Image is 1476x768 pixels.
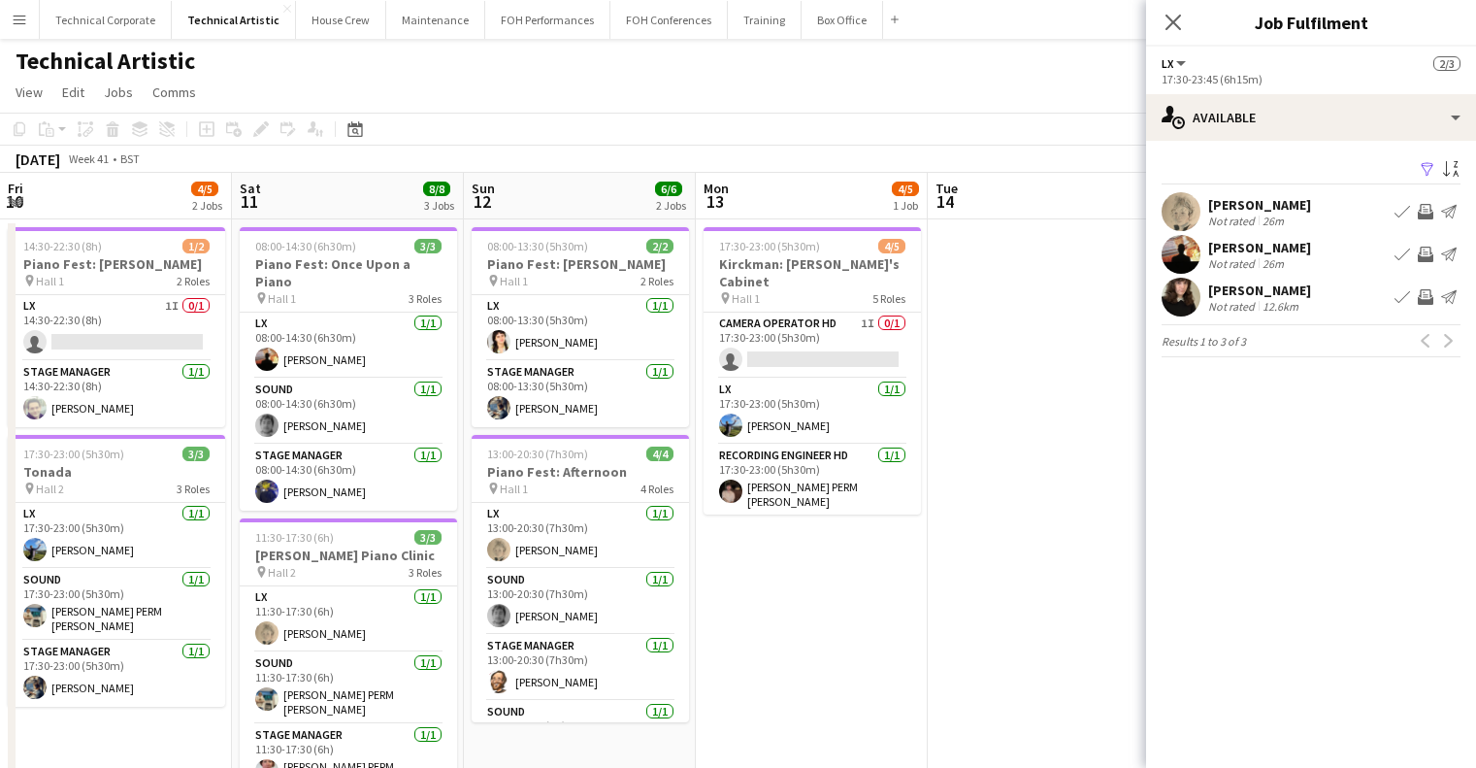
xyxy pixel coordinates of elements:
a: Jobs [96,80,141,105]
app-card-role: LX1/117:30-23:00 (5h30m)[PERSON_NAME] [704,379,921,445]
span: 3/3 [414,239,442,253]
span: 4/5 [892,182,919,196]
span: 8/8 [423,182,450,196]
div: [PERSON_NAME] [1208,196,1311,214]
span: 3/3 [182,447,210,461]
span: Tue [935,180,958,197]
button: Technical Corporate [40,1,172,39]
app-card-role: LX1/117:30-23:00 (5h30m)[PERSON_NAME] [8,503,225,569]
span: 4 Roles [640,482,673,496]
span: 2 Roles [640,274,673,288]
span: Fri [8,180,23,197]
h3: Job Fulfilment [1146,10,1476,35]
button: House Crew [296,1,386,39]
app-card-role: Sound1/115:30-20:30 (5h) [472,701,689,767]
span: Comms [152,83,196,101]
a: View [8,80,50,105]
span: 2/2 [646,239,673,253]
app-card-role: Stage Manager1/108:00-14:30 (6h30m)[PERSON_NAME] [240,445,457,511]
span: 1/2 [182,239,210,253]
button: Technical Artistic [172,1,296,39]
app-job-card: 08:00-14:30 (6h30m)3/3Piano Fest: Once Upon a Piano Hall 13 RolesLX1/108:00-14:30 (6h30m)[PERSON_... [240,227,457,511]
button: Maintenance [386,1,485,39]
app-card-role: Stage Manager1/117:30-23:00 (5h30m)[PERSON_NAME] [8,641,225,707]
app-job-card: 17:30-23:00 (5h30m)4/5Kirckman: [PERSON_NAME]'s Cabinet Hall 15 RolesCamera Operator HD1I0/117:30... [704,227,921,515]
div: 1 Job [893,198,918,213]
div: 26m [1259,256,1288,271]
div: Available [1146,94,1476,141]
app-card-role: Stage Manager1/113:00-20:30 (7h30m)[PERSON_NAME] [472,635,689,701]
span: 10 [5,190,23,213]
a: Edit [54,80,92,105]
div: 2 Jobs [656,198,686,213]
app-card-role: Camera Operator HD1I0/117:30-23:00 (5h30m) [704,313,921,379]
span: Edit [62,83,84,101]
span: Hall 2 [36,482,64,496]
h3: Piano Fest: Once Upon a Piano [240,255,457,290]
span: Hall 1 [268,291,296,306]
button: Training [728,1,802,39]
app-job-card: 08:00-13:30 (5h30m)2/2Piano Fest: [PERSON_NAME] Hall 12 RolesLX1/108:00-13:30 (5h30m)[PERSON_NAME... [472,227,689,427]
div: 26m [1259,214,1288,228]
span: 2 Roles [177,274,210,288]
div: [DATE] [16,150,60,169]
button: FOH Conferences [610,1,728,39]
h3: Piano Fest: [PERSON_NAME] [472,255,689,273]
span: 4/5 [191,182,218,196]
div: 2 Jobs [192,198,222,213]
button: FOH Performances [485,1,610,39]
div: 3 Jobs [424,198,454,213]
span: Jobs [104,83,133,101]
span: 3 Roles [177,482,210,496]
div: Not rated [1208,299,1259,314]
h3: Tonada [8,463,225,481]
span: 5 Roles [872,291,905,306]
app-card-role: LX1/113:00-20:30 (7h30m)[PERSON_NAME] [472,503,689,569]
app-job-card: 13:00-20:30 (7h30m)4/4Piano Fest: Afternoon Hall 14 RolesLX1/113:00-20:30 (7h30m)[PERSON_NAME]Sou... [472,435,689,722]
span: 3 Roles [409,565,442,580]
app-card-role: Sound1/108:00-14:30 (6h30m)[PERSON_NAME] [240,379,457,445]
span: Hall 1 [732,291,760,306]
app-card-role: LX1/108:00-13:30 (5h30m)[PERSON_NAME] [472,295,689,361]
app-card-role: LX1/108:00-14:30 (6h30m)[PERSON_NAME] [240,313,457,379]
app-card-role: Stage Manager1/108:00-13:30 (5h30m)[PERSON_NAME] [472,361,689,427]
span: Sun [472,180,495,197]
span: 17:30-23:00 (5h30m) [719,239,820,253]
span: Hall 1 [36,274,64,288]
a: Comms [145,80,204,105]
span: View [16,83,43,101]
div: Not rated [1208,256,1259,271]
span: 14 [933,190,958,213]
span: 4/5 [878,239,905,253]
app-card-role: Sound1/113:00-20:30 (7h30m)[PERSON_NAME] [472,569,689,635]
span: Week 41 [64,151,113,166]
div: 17:30-23:00 (5h30m)3/3Tonada Hall 23 RolesLX1/117:30-23:00 (5h30m)[PERSON_NAME]Sound1/117:30-23:0... [8,435,225,707]
div: [PERSON_NAME] [1208,282,1311,299]
span: Results 1 to 3 of 3 [1162,334,1246,349]
app-card-role: Recording Engineer HD1/117:30-23:00 (5h30m)[PERSON_NAME] PERM [PERSON_NAME] [704,445,921,517]
app-card-role: LX1/111:30-17:30 (6h)[PERSON_NAME] [240,586,457,652]
app-card-role: LX1I0/114:30-22:30 (8h) [8,295,225,361]
span: 08:00-13:30 (5h30m) [487,239,588,253]
span: LX [1162,56,1173,71]
span: 08:00-14:30 (6h30m) [255,239,356,253]
h3: Kirckman: [PERSON_NAME]'s Cabinet [704,255,921,290]
span: 6/6 [655,182,682,196]
app-card-role: Stage Manager1/114:30-22:30 (8h)[PERSON_NAME] [8,361,225,427]
h3: Piano Fest: Afternoon [472,463,689,481]
span: Hall 1 [500,274,528,288]
h3: [PERSON_NAME] Piano Clinic [240,547,457,564]
span: 13 [701,190,729,213]
span: 17:30-23:00 (5h30m) [23,447,124,461]
span: Mon [704,180,729,197]
span: Sat [240,180,261,197]
span: 13:00-20:30 (7h30m) [487,447,588,461]
div: 17:30-23:45 (6h15m) [1162,72,1460,86]
span: 11:30-17:30 (6h) [255,530,334,545]
span: 3/3 [414,530,442,545]
button: Box Office [802,1,883,39]
div: [PERSON_NAME] [1208,239,1311,256]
